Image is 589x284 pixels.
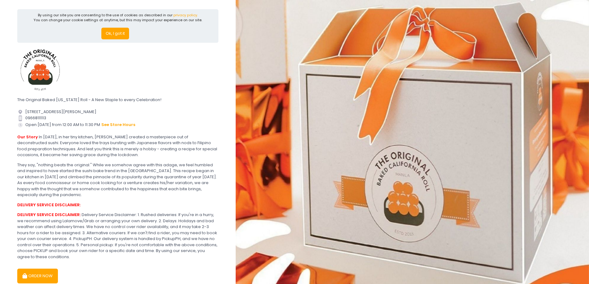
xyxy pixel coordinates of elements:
div: The Original Baked [US_STATE] Roll - A New Staple to every Celebration! [17,97,218,103]
button: Ok, I got it [101,28,129,39]
button: ORDER NOW [17,269,58,283]
div: Open [DATE] from 12:00 AM to 11:30 PM [17,121,218,128]
button: see store hours [101,121,136,128]
div: Delivery Service Disclaimer: 1. Rushed deliveries: If you're in a hurry, we recommend using Lalam... [17,212,218,260]
div: [STREET_ADDRESS][PERSON_NAME] [17,109,218,115]
a: privacy policy. [173,13,198,18]
img: The Original Baked California Roll [17,47,63,93]
div: 09668111113 [17,115,218,121]
div: By using our site you are consenting to the use of cookies as described in our You can change you... [34,13,202,23]
b: Our Story [17,134,38,140]
b: DELIVERY SERVICE DISCLAIMER: [17,212,81,218]
div: They say, "nothing beats the original." While we somehow agree with this adage, we feel humbled a... [17,162,218,198]
div: In [DATE], in her tiny kitchen, [PERSON_NAME] created a masterpiece out of deconstructed sushi. E... [17,134,218,158]
b: DELIVERY SERVICE DISCLAIMER: [17,202,81,208]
